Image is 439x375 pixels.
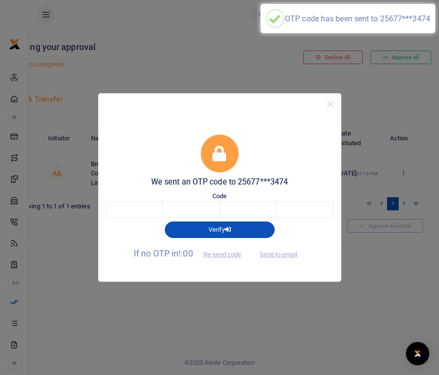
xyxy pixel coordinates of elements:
label: Code [212,191,227,201]
div: Open Intercom Messenger [406,342,429,365]
span: If no OTP in [134,248,249,258]
button: Close [323,97,337,111]
button: Verify [165,222,275,238]
div: OTP code has been sent to 25677***3474 [285,14,430,23]
h5: We sent an OTP code to 25677***3474 [106,177,334,187]
span: !:00 [178,248,193,258]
